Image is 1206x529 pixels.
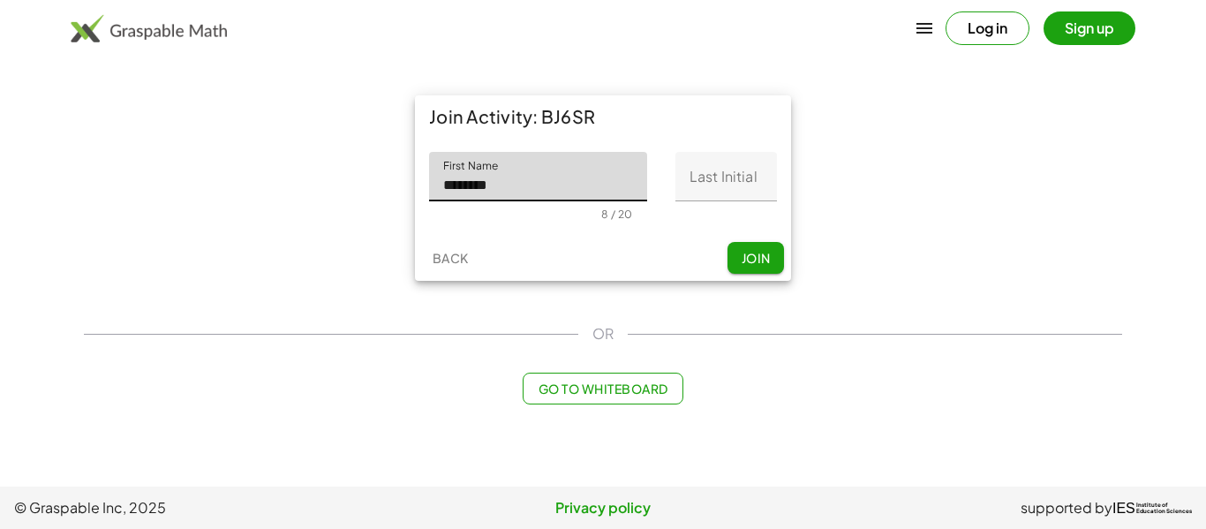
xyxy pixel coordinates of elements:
button: Sign up [1044,11,1135,45]
span: Back [432,250,468,266]
span: Go to Whiteboard [538,381,667,397]
span: OR [592,323,614,344]
button: Log in [946,11,1029,45]
button: Go to Whiteboard [523,373,682,404]
span: Join [741,250,770,266]
button: Back [422,242,479,274]
span: © Graspable Inc, 2025 [14,497,407,518]
span: IES [1112,500,1135,517]
span: Institute of Education Sciences [1136,503,1192,515]
a: IESInstitute ofEducation Sciences [1112,497,1192,518]
div: 8 / 20 [601,208,632,221]
span: supported by [1021,497,1112,518]
button: Join [727,242,784,274]
a: Privacy policy [407,497,800,518]
div: Join Activity: BJ6SR [415,95,791,138]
